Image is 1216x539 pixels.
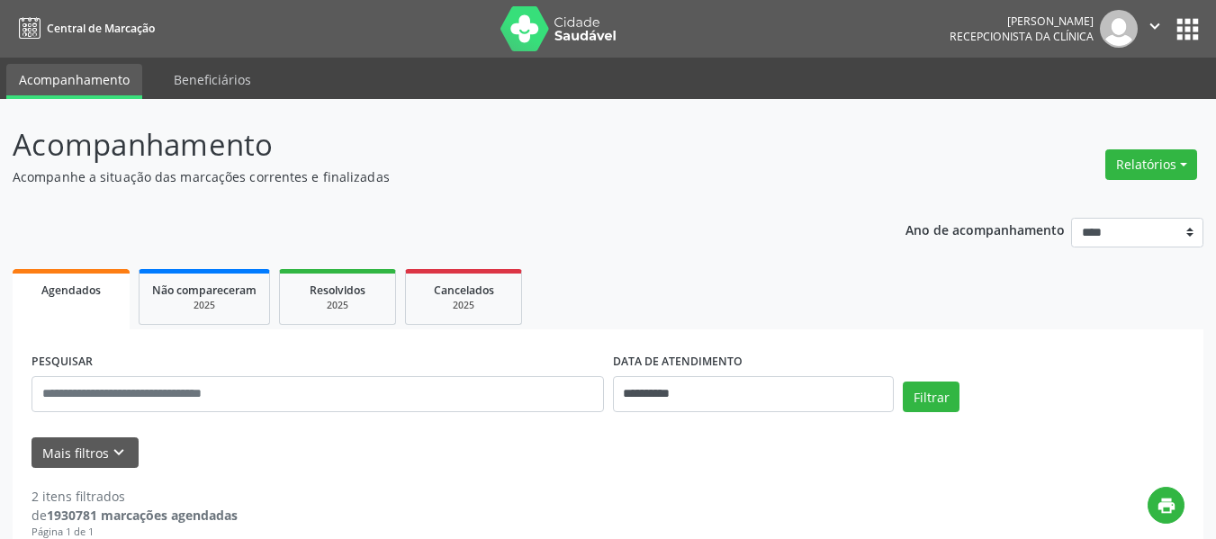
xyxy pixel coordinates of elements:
[152,299,257,312] div: 2025
[950,13,1094,29] div: [PERSON_NAME]
[903,382,959,412] button: Filtrar
[41,283,101,298] span: Agendados
[32,437,139,469] button: Mais filtroskeyboard_arrow_down
[13,167,846,186] p: Acompanhe a situação das marcações correntes e finalizadas
[950,29,1094,44] span: Recepcionista da clínica
[109,443,129,463] i: keyboard_arrow_down
[32,487,238,506] div: 2 itens filtrados
[1145,16,1165,36] i: 
[905,218,1065,240] p: Ano de acompanhamento
[613,348,743,376] label: DATA DE ATENDIMENTO
[161,64,264,95] a: Beneficiários
[1157,496,1176,516] i: print
[47,507,238,524] strong: 1930781 marcações agendadas
[32,506,238,525] div: de
[310,283,365,298] span: Resolvidos
[47,21,155,36] span: Central de Marcação
[1105,149,1197,180] button: Relatórios
[1148,487,1184,524] button: print
[1100,10,1138,48] img: img
[419,299,509,312] div: 2025
[293,299,383,312] div: 2025
[6,64,142,99] a: Acompanhamento
[1138,10,1172,48] button: 
[434,283,494,298] span: Cancelados
[32,348,93,376] label: PESQUISAR
[13,122,846,167] p: Acompanhamento
[1172,13,1203,45] button: apps
[152,283,257,298] span: Não compareceram
[13,13,155,43] a: Central de Marcação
